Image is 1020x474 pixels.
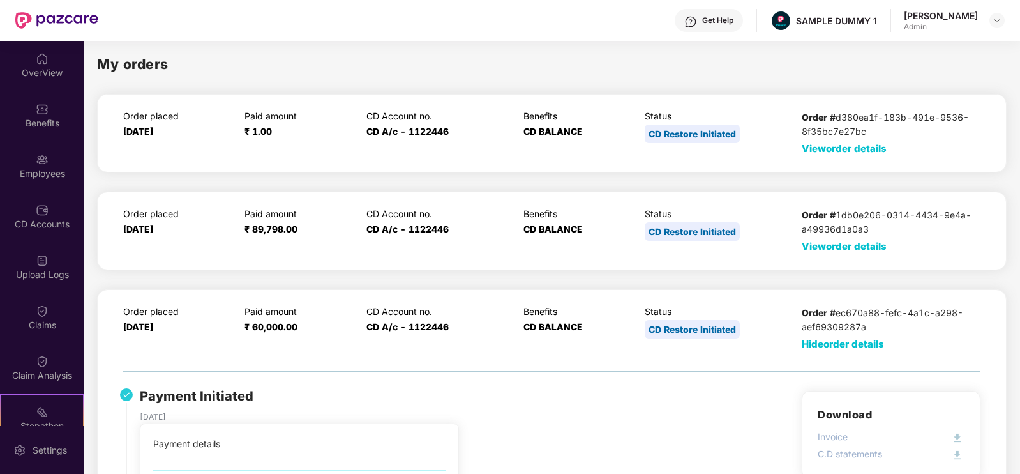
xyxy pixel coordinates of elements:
[645,320,740,339] div: CD Restore Initiated
[684,15,697,28] img: svg+xml;base64,PHN2ZyBpZD0iSGVscC0zMngzMiIgeG1sbnM9Imh0dHA6Ly93d3cudzMub3JnLzIwMDAvc3ZnIiB3aWR0aD...
[904,10,978,22] div: [PERSON_NAME]
[523,306,631,317] p: Benefits
[36,153,49,166] img: svg+xml;base64,PHN2ZyBpZD0iRW1wbG95ZWVzIiB4bWxucz0iaHR0cDovL3d3dy53My5vcmcvMjAwMC9zdmciIHdpZHRoPS...
[36,204,49,217] img: svg+xml;base64,PHN2ZyBpZD0iQ0RfQWNjb3VudHMiIGRhdGEtbmFtZT0iQ0QgQWNjb3VudHMiIHhtbG5zPSJodHRwOi8vd3...
[15,12,98,29] img: New Pazcare Logo
[36,305,49,317] img: svg+xml;base64,PHN2ZyBpZD0iQ2xhaW0iIHhtbG5zPSJodHRwOi8vd3d3LnczLm9yZy8yMDAwL3N2ZyIgd2lkdGg9IjIwIi...
[772,11,790,30] img: Pazcare_Alternative_logo-01-01.png
[802,307,836,318] b: Order #
[123,306,230,317] p: Order placed
[802,112,836,123] b: Order #
[140,386,552,406] p: Payment Initiated
[802,142,887,155] span: View order details
[123,111,230,121] p: Order placed
[13,444,26,457] img: svg+xml;base64,PHN2ZyBpZD0iU2V0dGluZy0yMHgyMCIgeG1sbnM9Imh0dHA6Ly93d3cudzMub3JnLzIwMDAvc3ZnIiB3aW...
[366,224,449,234] span: CD A/c - 1122446
[123,321,153,332] span: [DATE]
[904,22,978,32] div: Admin
[1,420,83,432] div: Stepathon
[802,208,980,236] p: 1db0e206-0314-4434-9e4a-a49936d1a0a3
[123,224,153,234] span: [DATE]
[36,254,49,267] img: svg+xml;base64,PHN2ZyBpZD0iVXBsb2FkX0xvZ3MiIGRhdGEtbmFtZT0iVXBsb2FkIExvZ3MiIHhtbG5zPSJodHRwOi8vd3...
[366,321,449,332] span: CD A/c - 1122446
[244,306,352,317] p: Paid amount
[523,224,583,234] span: CD BALANCE
[244,126,272,137] span: ₹ 1.00
[36,355,49,368] img: svg+xml;base64,PHN2ZyBpZD0iQ2xhaW0iIHhtbG5zPSJodHRwOi8vd3d3LnczLm9yZy8yMDAwL3N2ZyIgd2lkdGg9IjIwIi...
[36,52,49,65] img: svg+xml;base64,PHN2ZyBpZD0iSG9tZSIgeG1sbnM9Imh0dHA6Ly93d3cudzMub3JnLzIwMDAvc3ZnIiB3aWR0aD0iMjAiIG...
[949,447,965,463] img: svg+xml;base64,PHN2ZyB4bWxucz0iaHR0cDovL3d3dy53My5vcmcvMjAwMC9zdmciIHdpZHRoPSIyMCIgaGVpZ2h0PSIyMC...
[992,15,1002,26] img: svg+xml;base64,PHN2ZyBpZD0iRHJvcGRvd24tMzJ4MzIiIHhtbG5zPSJodHRwOi8vd3d3LnczLm9yZy8yMDAwL3N2ZyIgd2...
[645,208,788,219] p: Status
[120,388,133,401] img: svg+xml;base64,PHN2ZyB4bWxucz0iaHR0cDovL3d3dy53My5vcmcvMjAwMC9zdmciIHdpZHRoPSIzMiIgaGVpZ2h0PSIzMi...
[366,208,509,219] p: CD Account no.
[29,444,71,457] div: Settings
[949,430,965,446] img: svg+xml;base64,PHN2ZyB4bWxucz0iaHR0cDovL3d3dy53My5vcmcvMjAwMC9zdmciIHdpZHRoPSIyMCIgaGVpZ2h0PSIyMC...
[123,208,230,219] p: Order placed
[802,240,887,252] span: View order details
[366,306,509,317] p: CD Account no.
[645,222,740,241] div: CD Restore Initiated
[244,111,352,121] p: Paid amount
[818,430,848,444] p: Invoice
[802,210,836,220] b: Order #
[244,208,352,219] p: Paid amount
[36,103,49,116] img: svg+xml;base64,PHN2ZyBpZD0iQmVuZWZpdHMiIHhtbG5zPSJodHRwOi8vd3d3LnczLm9yZy8yMDAwL3N2ZyIgd2lkdGg9Ij...
[244,224,297,234] span: ₹ 89,798.00
[153,437,446,451] div: Payment details
[523,111,631,121] p: Benefits
[802,338,884,350] span: Hide order details
[645,306,788,317] p: Status
[123,126,153,137] span: [DATE]
[36,406,49,418] img: svg+xml;base64,PHN2ZyB4bWxucz0iaHR0cDovL3d3dy53My5vcmcvMjAwMC9zdmciIHdpZHRoPSIyMSIgaGVpZ2h0PSIyMC...
[523,208,631,219] p: Benefits
[140,412,166,422] span: [DATE]
[366,111,509,121] p: CD Account no.
[366,126,449,137] span: CD A/c - 1122446
[645,125,740,143] div: CD Restore Initiated
[645,111,788,121] p: Status
[523,126,583,137] span: CD BALANCE
[796,15,877,27] div: SAMPLE DUMMY 1
[702,15,733,26] div: Get Help
[818,407,964,424] h3: Download
[97,54,169,75] h2: My orders
[802,306,980,334] p: ec670a88-fefc-4a1c-a298-aef69309287a
[802,111,980,139] p: d380ea1f-183b-491e-9536-8f35bc7e27bc
[523,321,583,332] span: CD BALANCE
[244,321,297,332] span: ₹ 60,000.00
[818,447,882,461] p: C.D statements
